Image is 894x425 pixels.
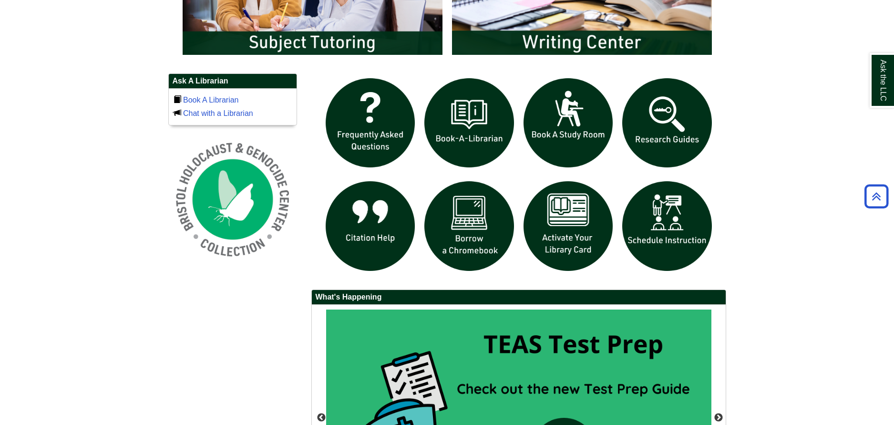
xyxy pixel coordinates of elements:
[420,73,519,173] img: Book a Librarian icon links to book a librarian web page
[519,73,618,173] img: book a study room icon links to book a study room web page
[317,413,326,423] button: Previous
[420,176,519,276] img: Borrow a chromebook icon links to the borrow a chromebook web page
[861,190,892,203] a: Back to Top
[321,73,717,280] div: slideshow
[169,74,297,89] h2: Ask A Librarian
[183,96,239,104] a: Book A Librarian
[168,135,297,264] img: Holocaust and Genocide Collection
[321,73,420,173] img: frequently asked questions
[321,176,420,276] img: citation help icon links to citation help guide page
[617,73,717,173] img: Research Guides icon links to research guides web page
[183,109,253,117] a: Chat with a Librarian
[519,176,618,276] img: activate Library Card icon links to form to activate student ID into library card
[617,176,717,276] img: For faculty. Schedule Library Instruction icon links to form.
[714,413,723,423] button: Next
[312,290,726,305] h2: What's Happening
